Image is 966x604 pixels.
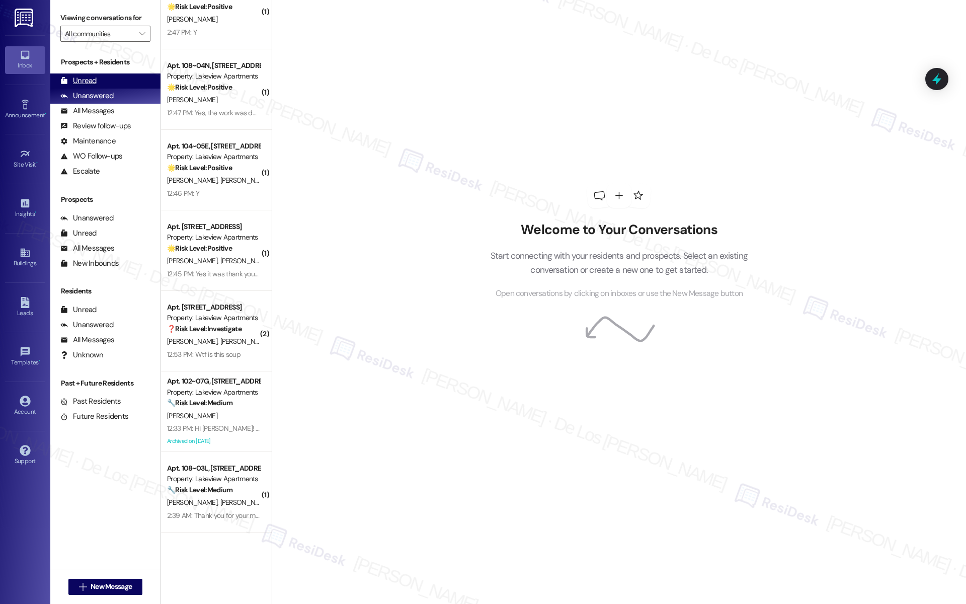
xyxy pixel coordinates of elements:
[35,209,36,216] span: •
[167,269,287,278] div: 12:45 PM: Yes it was thank you very much
[50,57,160,67] div: Prospects + Residents
[220,256,273,265] span: [PERSON_NAME]
[167,189,199,198] div: 12:46 PM: Y
[167,95,217,104] span: [PERSON_NAME]
[60,305,97,315] div: Unread
[475,249,763,277] p: Start connecting with your residents and prospects. Select an existing conversation or create a n...
[167,324,242,333] strong: ❓ Risk Level: Investigate
[167,244,232,253] strong: 🌟 Risk Level: Positive
[5,244,45,271] a: Buildings
[167,232,260,243] div: Property: Lakeview Apartments
[167,463,260,474] div: Apt. 108~03L, [STREET_ADDRESS]
[167,108,537,117] div: 12:47 PM: Yes, the work was done to my satisfaction and I appreciate that it was done in a timely...
[167,485,232,494] strong: 🔧 Risk Level: Medium
[60,151,122,162] div: WO Follow-ups
[167,256,220,265] span: [PERSON_NAME]
[60,106,114,116] div: All Messages
[60,335,114,345] div: All Messages
[167,398,232,407] strong: 🔧 Risk Level: Medium
[167,313,260,323] div: Property: Lakeview Apartments
[39,357,40,364] span: •
[60,75,97,86] div: Unread
[60,243,114,254] div: All Messages
[496,287,743,300] span: Open conversations by clicking on inboxes or use the New Message button
[167,221,260,232] div: Apt. [STREET_ADDRESS]
[60,166,100,177] div: Escalate
[5,145,45,173] a: Site Visit •
[5,294,45,321] a: Leads
[60,258,119,269] div: New Inbounds
[167,141,260,152] div: Apt. 104~05E, [STREET_ADDRESS]
[167,152,260,162] div: Property: Lakeview Apartments
[139,30,145,38] i: 
[60,396,121,407] div: Past Residents
[167,337,220,346] span: [PERSON_NAME]
[167,511,757,520] div: 2:39 AM: Thank you for your message. Our offices are currently closed, but we will contact you wh...
[220,176,270,185] span: [PERSON_NAME]
[167,163,232,172] strong: 🌟 Risk Level: Positive
[167,2,232,11] strong: 🌟 Risk Level: Positive
[60,136,116,146] div: Maintenance
[220,337,270,346] span: [PERSON_NAME]
[167,176,220,185] span: [PERSON_NAME]
[60,411,128,422] div: Future Residents
[167,387,260,398] div: Property: Lakeview Apartments
[68,579,143,595] button: New Message
[65,26,134,42] input: All communities
[166,435,261,447] div: Archived on [DATE]
[220,498,273,507] span: [PERSON_NAME]
[167,302,260,313] div: Apt. [STREET_ADDRESS]
[5,46,45,73] a: Inbox
[50,378,160,389] div: Past + Future Residents
[60,121,131,131] div: Review follow-ups
[36,160,38,167] span: •
[167,15,217,24] span: [PERSON_NAME]
[475,222,763,238] h2: Welcome to Your Conversations
[60,350,103,360] div: Unknown
[167,60,260,71] div: Apt. 108~04N, [STREET_ADDRESS]
[50,194,160,205] div: Prospects
[167,350,240,359] div: 12:53 PM: Wtf is this soup
[60,213,114,223] div: Unanswered
[167,424,757,433] div: 12:33 PM: Hi [PERSON_NAME]! I'm checking in on your latest work order (General - PAINT ENTRANCE D...
[5,195,45,222] a: Insights •
[60,91,114,101] div: Unanswered
[5,442,45,469] a: Support
[60,228,97,239] div: Unread
[5,393,45,420] a: Account
[15,9,35,27] img: ResiDesk Logo
[167,28,197,37] div: 2:47 PM: Y
[79,583,87,591] i: 
[167,498,220,507] span: [PERSON_NAME]
[60,10,150,26] label: Viewing conversations for
[50,286,160,296] div: Residents
[60,320,114,330] div: Unanswered
[5,343,45,370] a: Templates •
[167,376,260,387] div: Apt. 102~07G, [STREET_ADDRESS]
[45,110,46,117] span: •
[91,581,132,592] span: New Message
[167,83,232,92] strong: 🌟 Risk Level: Positive
[167,411,217,420] span: [PERSON_NAME]
[167,71,260,82] div: Property: Lakeview Apartments
[167,474,260,484] div: Property: Lakeview Apartments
